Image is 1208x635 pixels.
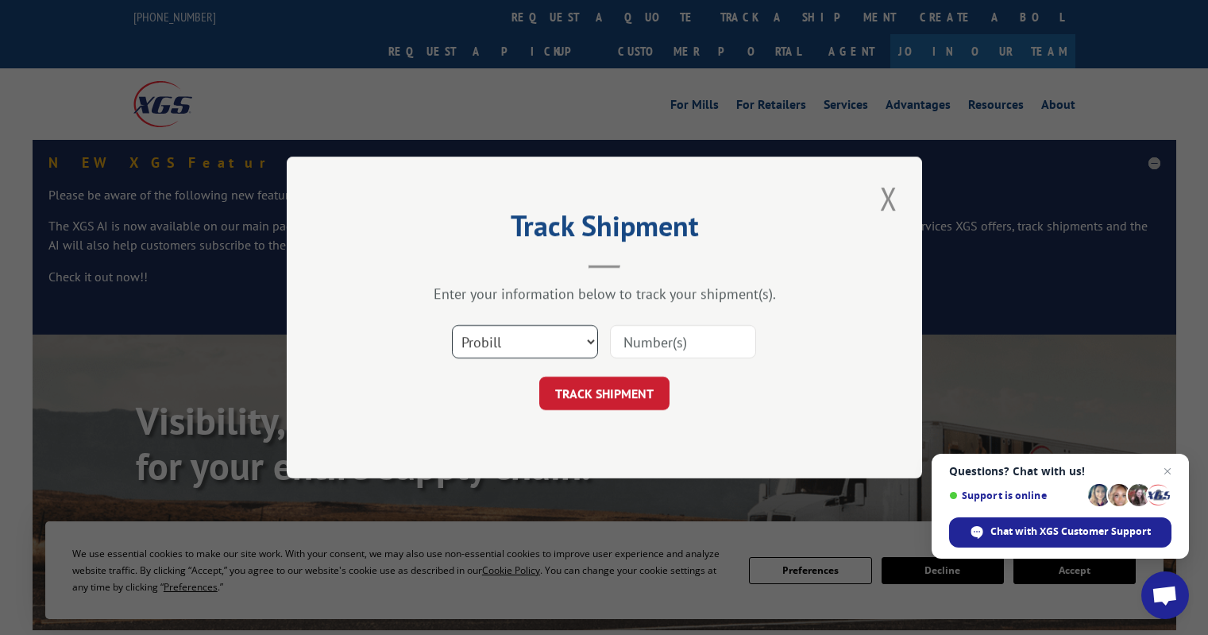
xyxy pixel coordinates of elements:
[1141,571,1189,619] a: Open chat
[366,215,843,245] h2: Track Shipment
[949,465,1171,478] span: Questions? Chat with us!
[366,285,843,303] div: Enter your information below to track your shipment(s).
[990,525,1151,539] span: Chat with XGS Customer Support
[949,517,1171,548] span: Chat with XGS Customer Support
[610,325,756,358] input: Number(s)
[875,176,902,220] button: Close modal
[949,490,1083,501] span: Support is online
[539,377,670,410] button: TRACK SHIPMENT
